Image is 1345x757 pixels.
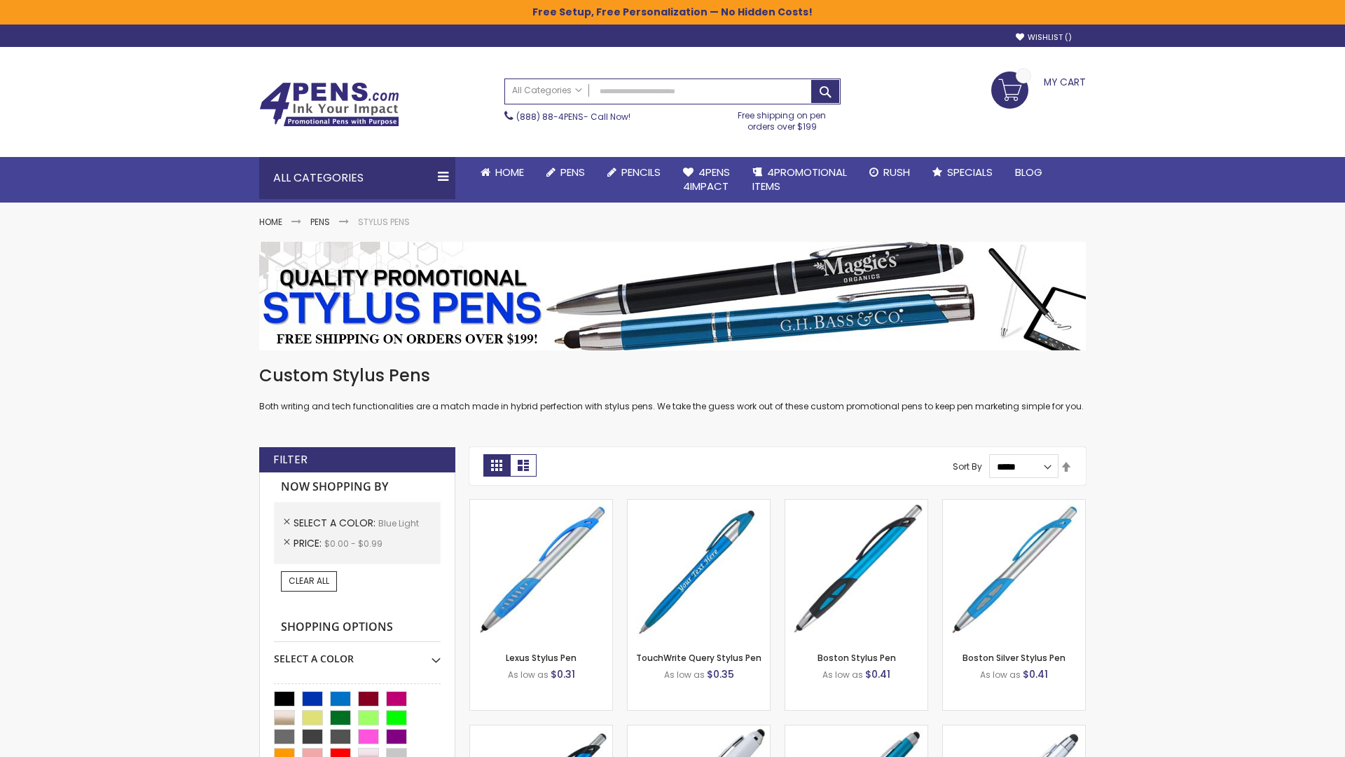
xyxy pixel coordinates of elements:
[378,517,419,529] span: Blue Light
[358,216,410,228] strong: Stylus Pens
[947,165,993,179] span: Specials
[273,452,308,468] strong: Filter
[470,499,612,511] a: Lexus Stylus Pen-Blue - Light
[785,499,927,511] a: Boston Stylus Pen-Blue - Light
[628,499,770,511] a: TouchWrite Query Stylus Pen-Blue Light
[560,165,585,179] span: Pens
[512,85,582,96] span: All Categories
[672,157,741,203] a: 4Pens4impact
[281,571,337,591] a: Clear All
[664,669,705,681] span: As low as
[752,165,847,193] span: 4PROMOTIONAL ITEMS
[1023,667,1048,681] span: $0.41
[535,157,596,188] a: Pens
[274,613,441,643] strong: Shopping Options
[628,725,770,737] a: Kimberly Logo Stylus Pens-LT-Blue
[621,165,661,179] span: Pencils
[785,500,927,642] img: Boston Stylus Pen-Blue - Light
[1015,165,1042,179] span: Blog
[470,725,612,737] a: Lexus Metallic Stylus Pen-Blue - Light
[289,575,329,587] span: Clear All
[865,667,890,681] span: $0.41
[470,500,612,642] img: Lexus Stylus Pen-Blue - Light
[551,667,575,681] span: $0.31
[785,725,927,737] a: Lory Metallic Stylus Pen-Blue - Light
[310,216,330,228] a: Pens
[943,725,1085,737] a: Silver Cool Grip Stylus Pen-Blue - Light
[294,536,324,550] span: Price
[259,216,282,228] a: Home
[259,242,1086,350] img: Stylus Pens
[324,538,382,550] span: $0.00 - $0.99
[495,165,524,179] span: Home
[724,104,841,132] div: Free shipping on pen orders over $199
[741,157,858,203] a: 4PROMOTIONALITEMS
[516,111,630,123] span: - Call Now!
[943,499,1085,511] a: Boston Silver Stylus Pen-Blue - Light
[294,516,378,530] span: Select A Color
[980,669,1021,681] span: As low as
[483,454,510,477] strong: Grid
[516,111,584,123] a: (888) 88-4PENS
[259,82,399,127] img: 4Pens Custom Pens and Promotional Products
[953,461,982,472] label: Sort By
[469,157,535,188] a: Home
[883,165,910,179] span: Rush
[596,157,672,188] a: Pencils
[274,642,441,666] div: Select A Color
[943,500,1085,642] img: Boston Silver Stylus Pen-Blue - Light
[921,157,1004,188] a: Specials
[707,667,734,681] span: $0.35
[963,652,1065,664] a: Boston Silver Stylus Pen
[505,79,589,102] a: All Categories
[259,364,1086,387] h1: Custom Stylus Pens
[1016,32,1072,43] a: Wishlist
[858,157,921,188] a: Rush
[628,500,770,642] img: TouchWrite Query Stylus Pen-Blue Light
[508,669,549,681] span: As low as
[1004,157,1054,188] a: Blog
[683,165,730,193] span: 4Pens 4impact
[259,364,1086,413] div: Both writing and tech functionalities are a match made in hybrid perfection with stylus pens. We ...
[818,652,896,664] a: Boston Stylus Pen
[506,652,577,664] a: Lexus Stylus Pen
[636,652,761,664] a: TouchWrite Query Stylus Pen
[274,472,441,502] strong: Now Shopping by
[259,157,455,199] div: All Categories
[822,669,863,681] span: As low as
